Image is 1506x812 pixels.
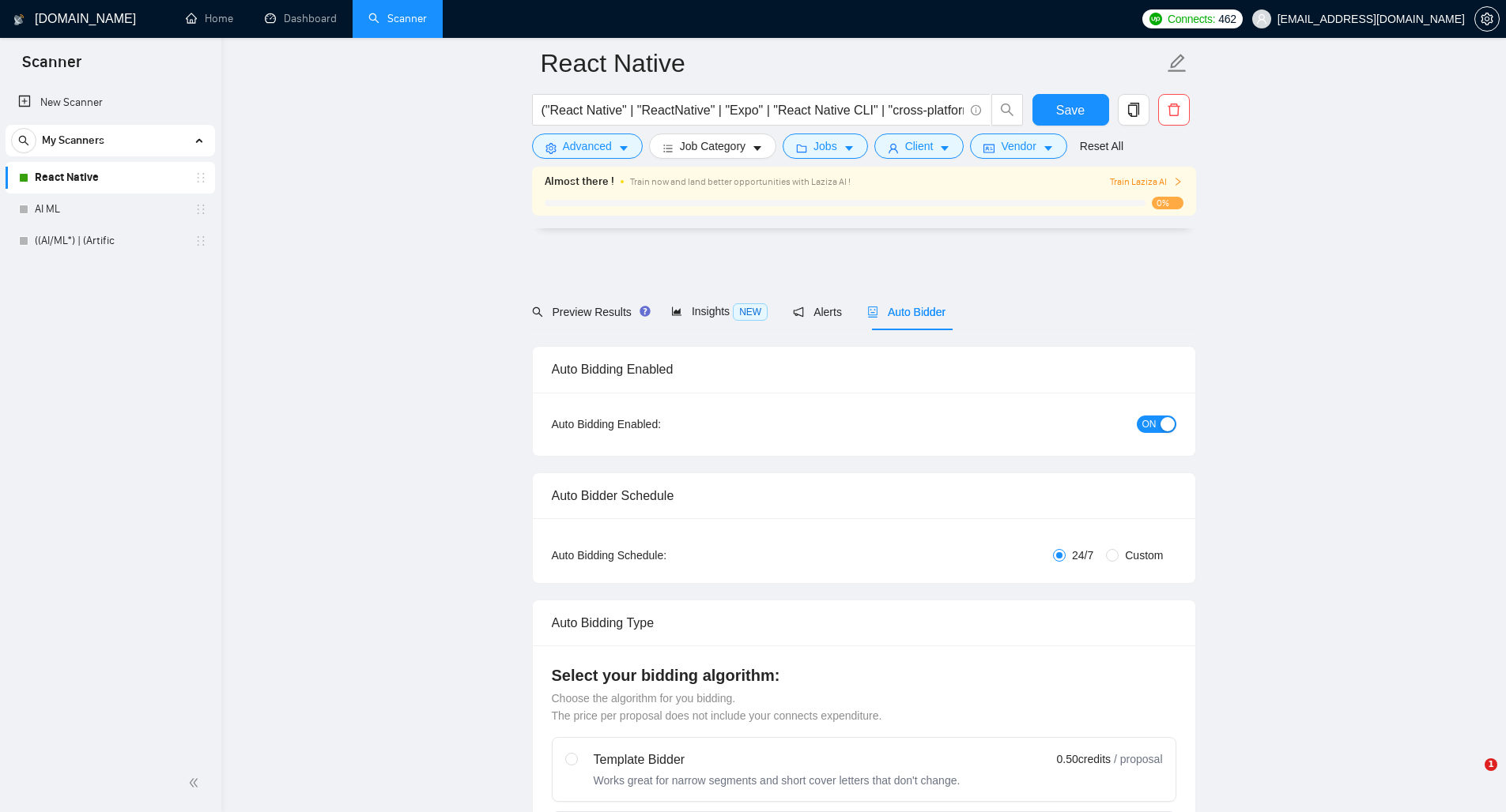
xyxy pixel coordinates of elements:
li: My Scanners [6,125,215,257]
span: search [532,306,543,318]
button: search [11,128,36,153]
span: Job Category [680,137,745,155]
span: NEW [733,303,768,321]
button: settingAdvancedcaret-down [532,133,643,159]
span: Preview Results [532,306,646,318]
span: bars [662,142,674,154]
span: caret-down [752,142,763,154]
span: 0% [1152,197,1183,209]
span: Save [1056,100,1085,120]
span: caret-down [844,142,855,154]
span: delete [1159,103,1189,117]
input: Search Freelance Jobs... [542,100,964,120]
a: dashboardDashboard [265,12,337,25]
button: setting [1474,6,1500,32]
button: delete [1158,94,1190,126]
span: Scanner [9,51,94,84]
span: ON [1142,415,1157,433]
h4: Select your bidding algorithm: [552,664,1176,686]
li: New Scanner [6,87,215,118]
span: robot [867,306,878,318]
span: Advanced [563,137,612,155]
iframe: Intercom live chat [1452,758,1490,796]
span: notification [793,306,804,318]
span: holder [194,171,207,184]
span: copy [1119,103,1149,117]
div: Auto Bidding Type [552,600,1176,645]
span: Jobs [813,137,837,155]
button: Save [1032,94,1109,126]
span: Client [905,137,934,155]
span: Connects: [1168,10,1215,28]
a: setting [1474,13,1500,25]
div: Works great for narrow segments and short cover letters that don't change. [594,773,961,788]
span: Auto Bidder [867,306,945,318]
span: 24/7 [1066,547,1100,564]
span: Custom [1119,547,1169,564]
input: Scanner name... [541,43,1164,83]
button: Train Laziza AI [1110,175,1183,190]
span: Insights [671,305,768,318]
span: user [888,142,899,154]
div: Auto Bidding Schedule: [552,547,760,564]
span: user [1256,13,1267,24]
button: copy [1118,94,1149,126]
button: search [991,94,1023,126]
a: AI ML [35,194,185,225]
a: homeHome [186,12,233,25]
span: double-left [188,775,204,791]
span: edit [1167,53,1187,73]
a: Reset All [1080,137,1123,155]
img: logo [13,7,25,32]
span: info-circle [971,105,981,115]
a: New Scanner [18,87,202,118]
span: caret-down [1043,142,1054,154]
div: Auto Bidding Enabled [552,347,1176,392]
span: setting [545,142,557,154]
div: Template Bidder [594,750,961,769]
span: 0.50 credits [1057,750,1111,768]
img: upwork-logo.png [1149,13,1162,25]
span: My Scanners [42,125,104,156]
button: barsJob Categorycaret-down [649,133,776,159]
span: idcard [983,142,995,154]
span: setting [1475,13,1499,25]
span: caret-down [618,142,629,154]
div: Tooltip anchor [638,304,652,318]
span: right [1173,177,1183,186]
span: 1 [1485,758,1497,771]
span: holder [194,235,207,247]
a: React Native [35,162,185,194]
button: folderJobscaret-down [783,133,868,159]
span: area-chart [671,306,682,317]
span: Almost there ! [545,173,614,190]
span: caret-down [939,142,950,154]
span: search [12,135,36,146]
span: Train now and land better opportunities with Laziza AI ! [630,176,851,187]
span: folder [796,142,807,154]
span: Alerts [793,306,842,318]
div: Auto Bidding Enabled: [552,415,760,433]
div: Auto Bidder Schedule [552,473,1176,518]
a: searchScanner [368,12,427,25]
span: search [992,103,1022,117]
span: holder [194,203,207,216]
span: Vendor [1001,137,1036,155]
span: / proposal [1114,751,1162,767]
span: Choose the algorithm for you bidding. The price per proposal does not include your connects expen... [552,692,882,722]
a: ((AI/ML*) | (Artific [35,225,185,257]
span: 462 [1218,10,1236,28]
button: userClientcaret-down [874,133,964,159]
button: idcardVendorcaret-down [970,133,1066,159]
